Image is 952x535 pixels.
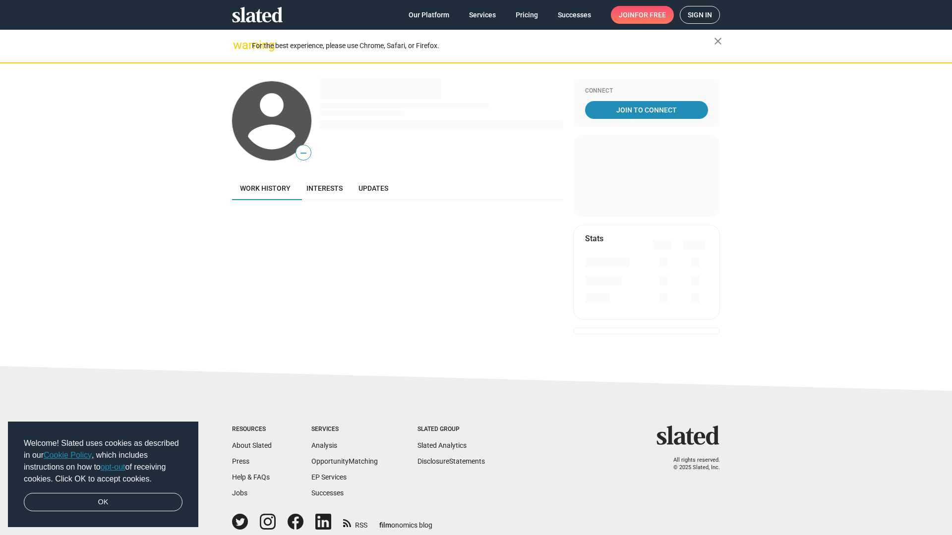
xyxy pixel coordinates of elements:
[663,457,720,471] p: All rights reserved. © 2025 Slated, Inc.
[343,515,367,530] a: RSS
[232,473,270,481] a: Help & FAQs
[417,426,485,433] div: Slated Group
[558,6,591,24] span: Successes
[417,441,467,449] a: Slated Analytics
[232,426,272,433] div: Resources
[712,35,724,47] mat-icon: close
[550,6,599,24] a: Successes
[611,6,674,24] a: Joinfor free
[401,6,457,24] a: Our Platform
[311,457,378,465] a: OpportunityMatching
[351,176,396,200] a: Updates
[469,6,496,24] span: Services
[311,426,378,433] div: Services
[585,233,603,244] mat-card-title: Stats
[232,457,249,465] a: Press
[461,6,504,24] a: Services
[516,6,538,24] span: Pricing
[635,6,666,24] span: for free
[379,513,432,530] a: filmonomics blog
[508,6,546,24] a: Pricing
[240,184,291,192] span: Work history
[587,101,706,119] span: Join To Connect
[417,457,485,465] a: DisclosureStatements
[306,184,343,192] span: Interests
[296,147,311,160] span: —
[311,489,344,497] a: Successes
[8,422,198,528] div: cookieconsent
[101,463,125,471] a: opt-out
[232,176,298,200] a: Work history
[311,473,347,481] a: EP Services
[298,176,351,200] a: Interests
[409,6,449,24] span: Our Platform
[379,521,391,529] span: film
[619,6,666,24] span: Join
[232,489,247,497] a: Jobs
[233,39,245,51] mat-icon: warning
[688,6,712,23] span: Sign in
[24,437,182,485] span: Welcome! Slated uses cookies as described in our , which includes instructions on how to of recei...
[585,87,708,95] div: Connect
[44,451,92,459] a: Cookie Policy
[680,6,720,24] a: Sign in
[252,39,714,53] div: For the best experience, please use Chrome, Safari, or Firefox.
[311,441,337,449] a: Analysis
[358,184,388,192] span: Updates
[585,101,708,119] a: Join To Connect
[232,441,272,449] a: About Slated
[24,493,182,512] a: dismiss cookie message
